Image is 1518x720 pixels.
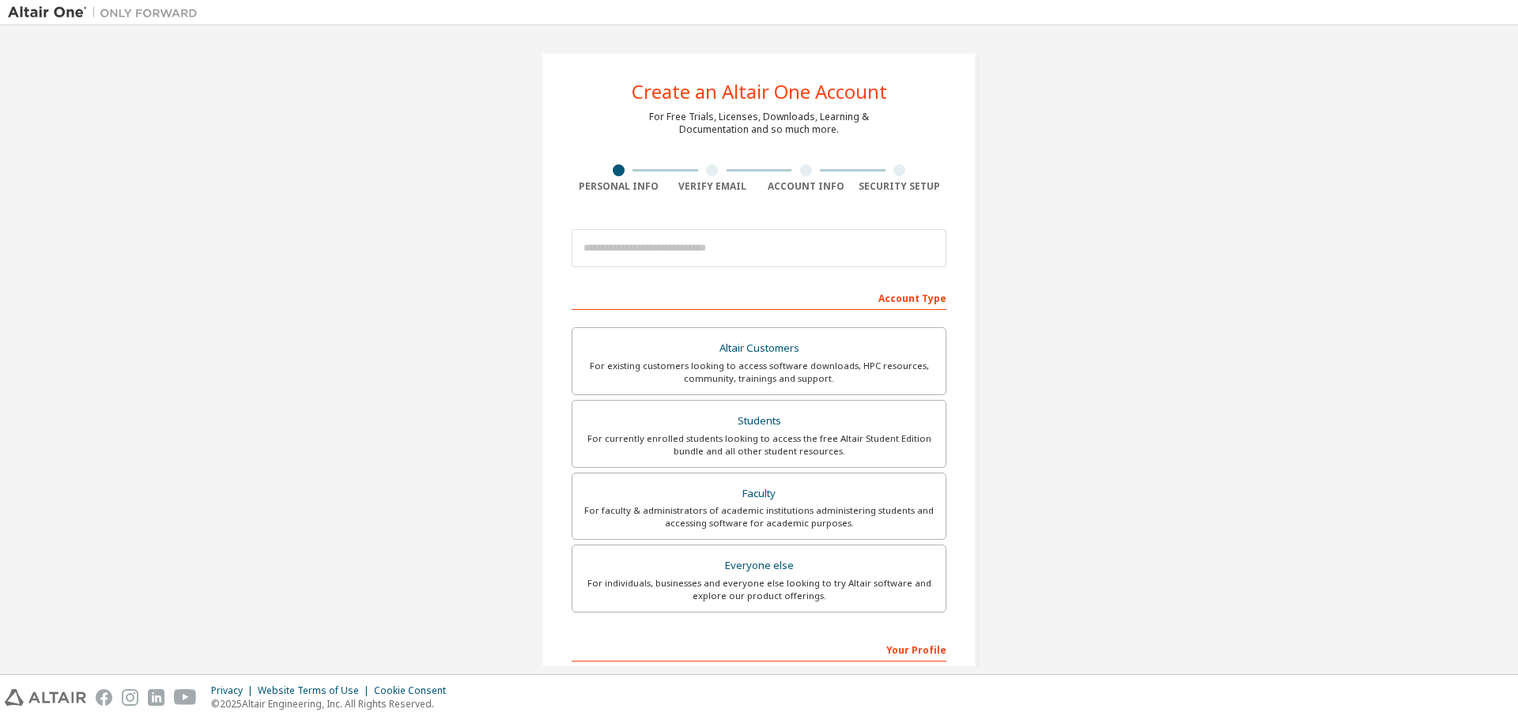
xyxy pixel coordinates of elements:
div: Account Info [759,180,853,193]
img: linkedin.svg [148,689,164,706]
div: Personal Info [572,180,666,193]
div: Verify Email [666,180,760,193]
div: For Free Trials, Licenses, Downloads, Learning & Documentation and so much more. [649,111,869,136]
div: For faculty & administrators of academic institutions administering students and accessing softwa... [582,504,936,530]
img: altair_logo.svg [5,689,86,706]
div: Everyone else [582,555,936,577]
div: For currently enrolled students looking to access the free Altair Student Edition bundle and all ... [582,432,936,458]
div: Students [582,410,936,432]
img: Altair One [8,5,206,21]
div: Security Setup [853,180,947,193]
img: youtube.svg [174,689,197,706]
div: Website Terms of Use [258,684,374,697]
div: For existing customers looking to access software downloads, HPC resources, community, trainings ... [582,360,936,385]
img: instagram.svg [122,689,138,706]
div: Privacy [211,684,258,697]
div: Faculty [582,483,936,505]
img: facebook.svg [96,689,112,706]
div: Account Type [572,285,946,310]
p: © 2025 Altair Engineering, Inc. All Rights Reserved. [211,697,455,711]
div: Altair Customers [582,337,936,360]
div: For individuals, businesses and everyone else looking to try Altair software and explore our prod... [582,577,936,602]
div: Your Profile [572,636,946,662]
div: Create an Altair One Account [632,82,887,101]
div: Cookie Consent [374,684,455,697]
